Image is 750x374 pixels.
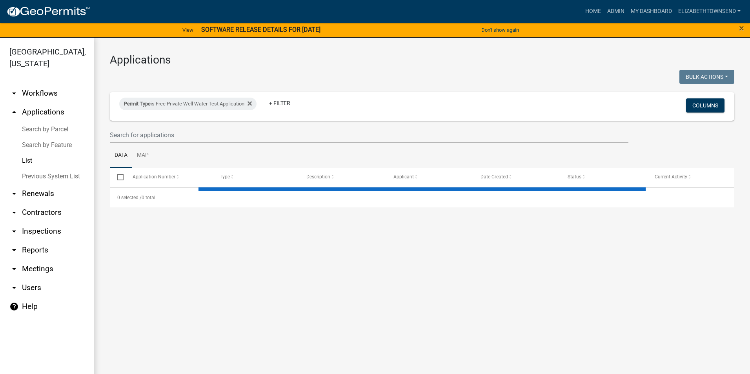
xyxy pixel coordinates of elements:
[647,168,734,187] datatable-header-cell: Current Activity
[133,174,175,180] span: Application Number
[568,174,581,180] span: Status
[132,143,153,168] a: Map
[306,174,330,180] span: Description
[299,168,386,187] datatable-header-cell: Description
[9,302,19,311] i: help
[9,107,19,117] i: arrow_drop_up
[110,53,734,67] h3: Applications
[212,168,299,187] datatable-header-cell: Type
[110,143,132,168] a: Data
[679,70,734,84] button: Bulk Actions
[110,188,734,207] div: 0 total
[9,208,19,217] i: arrow_drop_down
[220,174,230,180] span: Type
[473,168,560,187] datatable-header-cell: Date Created
[739,23,744,34] span: ×
[125,168,212,187] datatable-header-cell: Application Number
[179,24,197,36] a: View
[9,227,19,236] i: arrow_drop_down
[119,98,257,110] div: is Free Private Well Water Test Application
[655,174,687,180] span: Current Activity
[9,283,19,292] i: arrow_drop_down
[110,168,125,187] datatable-header-cell: Select
[263,96,297,110] a: + Filter
[9,245,19,255] i: arrow_drop_down
[386,168,473,187] datatable-header-cell: Applicant
[9,89,19,98] i: arrow_drop_down
[604,4,628,19] a: Admin
[481,174,508,180] span: Date Created
[582,4,604,19] a: Home
[9,189,19,198] i: arrow_drop_down
[560,168,647,187] datatable-header-cell: Status
[675,4,744,19] a: ElizabethTownsend
[124,101,151,107] span: Permit Type
[686,98,725,113] button: Columns
[9,264,19,274] i: arrow_drop_down
[117,195,142,200] span: 0 selected /
[478,24,522,36] button: Don't show again
[739,24,744,33] button: Close
[393,174,414,180] span: Applicant
[110,127,628,143] input: Search for applications
[628,4,675,19] a: My Dashboard
[201,26,320,33] strong: SOFTWARE RELEASE DETAILS FOR [DATE]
